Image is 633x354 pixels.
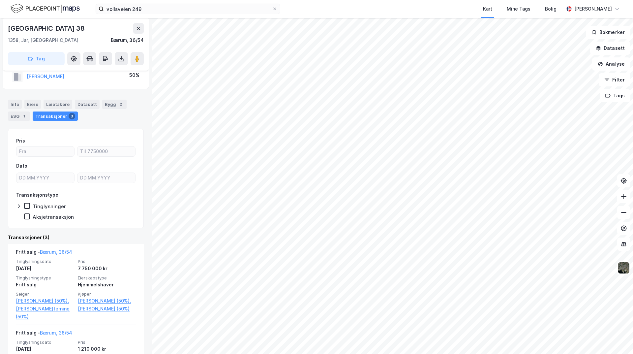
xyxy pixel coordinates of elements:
[16,137,25,145] div: Pris
[33,214,74,220] div: Aksjetransaksjon
[16,339,74,345] span: Tinglysningsdato
[78,291,136,297] span: Kjøper
[40,249,72,255] a: Bærum, 36/54
[16,275,74,281] span: Tinglysningstype
[40,330,72,336] a: Bærum, 36/54
[483,5,492,13] div: Kart
[618,262,630,274] img: 9k=
[8,23,86,34] div: [GEOGRAPHIC_DATA] 38
[104,4,272,14] input: Søk på adresse, matrikkel, gårdeiere, leietakere eller personer
[16,329,72,339] div: Fritt salg -
[16,281,74,289] div: Fritt salg
[78,265,136,273] div: 7 750 000 kr
[78,259,136,264] span: Pris
[590,42,630,55] button: Datasett
[16,259,74,264] span: Tinglysningsdato
[16,173,74,183] input: DD.MM.YYYY
[600,89,630,102] button: Tags
[8,36,78,44] div: 1358, Jar, [GEOGRAPHIC_DATA]
[592,57,630,71] button: Analyse
[111,36,144,44] div: Bærum, 36/54
[117,101,124,108] div: 2
[78,305,136,313] a: [PERSON_NAME] (50%)
[16,248,72,259] div: Fritt salg -
[24,100,41,109] div: Eiere
[44,100,72,109] div: Leietakere
[33,203,66,209] div: Tinglysninger
[599,73,630,86] button: Filter
[574,5,612,13] div: [PERSON_NAME]
[78,275,136,281] span: Eierskapstype
[78,339,136,345] span: Pris
[21,113,27,119] div: 1
[16,265,74,273] div: [DATE]
[600,322,633,354] div: Kontrollprogram for chat
[507,5,530,13] div: Mine Tags
[600,322,633,354] iframe: Chat Widget
[16,162,27,170] div: Dato
[16,297,74,305] a: [PERSON_NAME] (50%),
[129,71,139,79] div: 50%
[8,234,144,241] div: Transaksjoner (3)
[16,146,74,156] input: Fra
[8,100,22,109] div: Info
[8,52,65,65] button: Tag
[75,100,100,109] div: Datasett
[16,191,58,199] div: Transaksjonstype
[78,297,136,305] a: [PERSON_NAME] (50%),
[8,112,30,121] div: ESG
[102,100,127,109] div: Bygg
[78,345,136,353] div: 1 210 000 kr
[33,112,78,121] div: Transaksjoner
[16,305,74,321] a: [PERSON_NAME]terning (50%)
[69,113,75,119] div: 3
[77,146,135,156] input: Til 7750000
[77,173,135,183] input: DD.MM.YYYY
[78,281,136,289] div: Hjemmelshaver
[11,3,80,15] img: logo.f888ab2527a4732fd821a326f86c7f29.svg
[16,345,74,353] div: [DATE]
[545,5,557,13] div: Bolig
[16,291,74,297] span: Selger
[586,26,630,39] button: Bokmerker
